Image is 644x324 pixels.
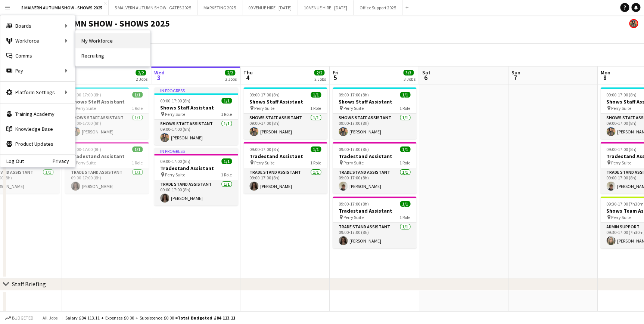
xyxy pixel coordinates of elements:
div: Staff Briefing [12,280,46,288]
a: Comms [0,48,75,63]
span: 09:00-17:00 (8h) [606,92,637,98]
span: Perry Suite [343,105,364,111]
app-card-role: Trade Stand Assistant1/109:00-17:00 (8h)[PERSON_NAME] [333,168,416,194]
h1: 5 MALVERN AUTUMN SHOW - SHOWS 2025 [6,18,170,29]
span: 1 Role [132,105,143,111]
span: 1/1 [400,201,410,207]
h3: Tradestand Assistant [333,207,416,214]
div: 3 Jobs [404,76,415,82]
app-job-card: 09:00-17:00 (8h)1/1Shows Staff Assistant Perry Suite1 RoleShows Staff Assistant1/109:00-17:00 (8h... [65,87,149,139]
span: 09:00-17:00 (8h) [339,92,369,98]
span: Perry Suite [76,105,96,111]
h3: Shows Staff Assistant [154,104,238,111]
app-card-role: Shows Staff Assistant1/109:00-17:00 (8h)[PERSON_NAME] [65,114,149,139]
app-card-role: Trade Stand Assistant1/109:00-17:00 (8h)[PERSON_NAME] [65,168,149,194]
span: Total Budgeted £84 113.11 [178,315,235,321]
span: 1/1 [400,146,410,152]
span: 09:00-17:00 (8h) [606,146,637,152]
div: Pay [0,63,75,78]
span: 09:00-17:00 (8h) [160,98,190,104]
span: 2/2 [314,70,324,75]
span: Perry Suite [611,215,631,220]
app-job-card: 09:00-17:00 (8h)1/1Tradestand Assistant Perry Suite1 RoleTrade Stand Assistant1/109:00-17:00 (8h)... [65,142,149,194]
span: Perry Suite [165,172,185,178]
div: In progress [154,148,238,154]
a: Knowledge Base [0,121,75,136]
span: 1/1 [311,146,321,152]
button: MARKETING 2025 [197,0,242,15]
app-card-role: Shows Staff Assistant1/109:00-17:00 (8h)[PERSON_NAME] [333,114,416,139]
app-card-role: Trade Stand Assistant1/109:00-17:00 (8h)[PERSON_NAME] [333,223,416,248]
h3: Tradestand Assistant [333,153,416,160]
span: Thu [243,69,253,76]
span: Sun [511,69,520,76]
a: My Workforce [75,33,150,48]
span: 3 [153,73,165,82]
span: 4 [242,73,253,82]
button: 10 VENUE HIRE - [DATE] [298,0,354,15]
span: Perry Suite [343,215,364,220]
span: 1 Role [399,160,410,166]
div: 2 Jobs [136,76,147,82]
span: 09:00-17:00 (8h) [339,146,369,152]
span: Perry Suite [611,160,631,166]
div: Platform Settings [0,85,75,100]
span: 2/2 [136,70,146,75]
app-job-card: 09:00-17:00 (8h)1/1Tradestand Assistant Perry Suite1 RoleTrade Stand Assistant1/109:00-17:00 (8h)... [333,142,416,194]
span: 1 Role [399,215,410,220]
div: 09:00-17:00 (8h)1/1Shows Staff Assistant Perry Suite1 RoleShows Staff Assistant1/109:00-17:00 (8h... [333,87,416,139]
span: Fri [333,69,339,76]
span: 1/1 [221,98,232,104]
div: Workforce [0,33,75,48]
span: 1 Role [132,160,143,166]
span: Wed [154,69,165,76]
span: 1 Role [221,172,232,178]
span: 09:00-17:00 (8h) [71,146,101,152]
span: 2/2 [225,70,235,75]
a: Product Updates [0,136,75,151]
h3: Tradestand Assistant [65,153,149,160]
button: 5 MALVERN AUTUMN SHOW - SHOWS 2025 [15,0,109,15]
span: 09:00-17:00 (8h) [249,146,280,152]
span: Perry Suite [254,105,274,111]
span: Sat [422,69,430,76]
app-card-role: Trade Stand Assistant1/109:00-17:00 (8h)[PERSON_NAME] [154,180,238,206]
span: 1/1 [132,92,143,98]
span: Perry Suite [343,160,364,166]
button: Budgeted [4,314,35,322]
span: 1 Role [221,111,232,117]
h3: Tradestand Assistant [154,165,238,172]
span: 1/1 [400,92,410,98]
a: Training Academy [0,107,75,121]
span: 1 Role [310,160,321,166]
span: 1 Role [310,105,321,111]
span: 8 [599,73,610,82]
button: Office Support 2025 [354,0,402,15]
app-card-role: Trade Stand Assistant1/109:00-17:00 (8h)[PERSON_NAME] [243,168,327,194]
span: 6 [421,73,430,82]
h3: Shows Staff Assistant [333,98,416,105]
div: Salary £84 113.11 + Expenses £0.00 + Subsistence £0.00 = [65,315,235,321]
app-job-card: 09:00-17:00 (8h)1/1Tradestand Assistant Perry Suite1 RoleTrade Stand Assistant1/109:00-17:00 (8h)... [333,197,416,248]
app-job-card: In progress09:00-17:00 (8h)1/1Shows Staff Assistant Perry Suite1 RoleShows Staff Assistant1/109:0... [154,87,238,145]
app-user-avatar: Esme Ruff [629,19,638,28]
span: Perry Suite [254,160,274,166]
span: 5 [332,73,339,82]
app-job-card: 09:00-17:00 (8h)1/1Tradestand Assistant Perry Suite1 RoleTrade Stand Assistant1/109:00-17:00 (8h)... [243,142,327,194]
div: 2 Jobs [314,76,326,82]
div: In progress [154,87,238,93]
button: 5 MALVERN AUTUMN SHOW - GATES 2025 [109,0,197,15]
span: All jobs [41,315,59,321]
a: Privacy [53,158,75,164]
span: Mon [600,69,610,76]
div: Boards [0,18,75,33]
span: 1/1 [311,92,321,98]
span: Perry Suite [611,105,631,111]
app-card-role: Shows Staff Assistant1/109:00-17:00 (8h)[PERSON_NAME] [243,114,327,139]
span: 09:00-17:00 (8h) [249,92,280,98]
span: Perry Suite [165,111,185,117]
